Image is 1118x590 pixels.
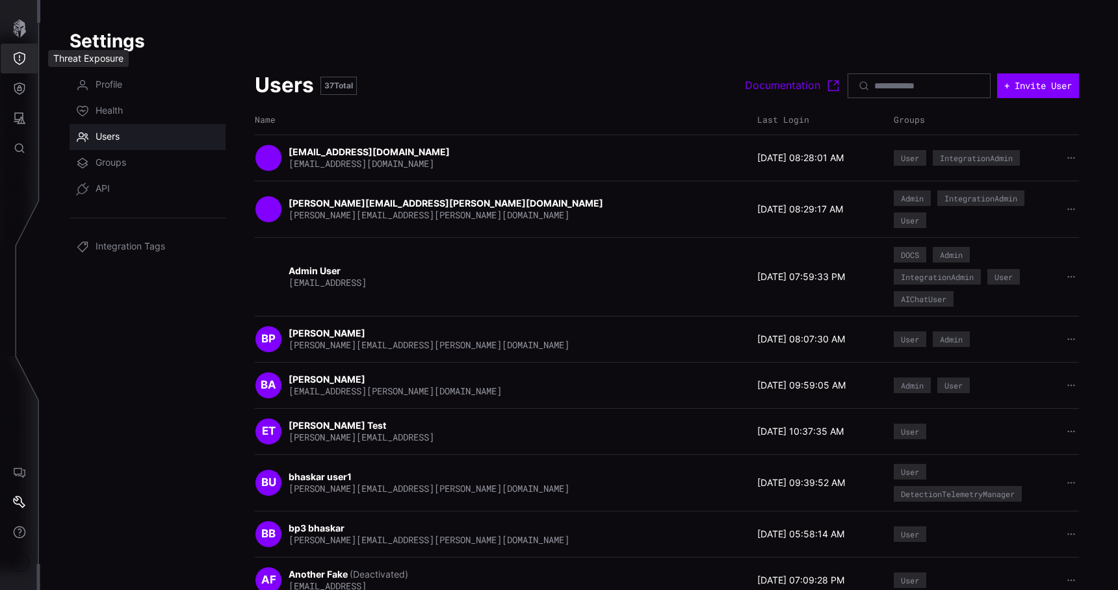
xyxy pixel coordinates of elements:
span: (Deactivated) [350,569,408,580]
h2: Users [255,72,314,99]
a: Profile [70,72,226,98]
span: Users [96,131,120,144]
span: BU [261,476,276,490]
time: [DATE] 07:59:33 PM [757,271,845,283]
button: + Invite User [997,73,1079,98]
a: Users [70,124,226,150]
strong: [PERSON_NAME] Test [289,420,388,431]
span: [PERSON_NAME][EMAIL_ADDRESS][PERSON_NAME][DOMAIN_NAME] [289,533,569,546]
div: AIChatUser [901,295,946,303]
div: User [901,576,919,584]
time: [DATE] 08:28:01 AM [757,152,844,164]
span: ET [262,424,276,439]
div: User [901,335,919,343]
span: Groups [96,157,126,170]
div: User [901,428,919,435]
span: Profile [96,79,122,92]
strong: bhaskar user1 [289,471,354,482]
h1: Settings [70,29,1089,53]
a: Groups [70,150,226,176]
strong: bp3 bhaskar [289,522,346,533]
a: Documentation [745,78,841,94]
div: DOCS [901,251,919,259]
strong: Another Fake [289,569,350,580]
span: BA [261,378,276,392]
span: [PERSON_NAME][EMAIL_ADDRESS] [289,431,434,443]
div: User [901,468,919,476]
span: BB [261,527,276,541]
strong: [EMAIL_ADDRESS][DOMAIN_NAME] [289,146,452,157]
a: API [70,176,226,202]
a: Health [70,98,226,124]
span: [EMAIL_ADDRESS][DOMAIN_NAME] [289,157,434,170]
span: AF [261,573,276,587]
div: Threat Exposure [48,50,129,67]
div: Admin [901,194,924,202]
div: DetectionTelemetryManager [901,490,1015,498]
time: [DATE] 10:37:35 AM [757,426,844,437]
div: Admin [901,381,924,389]
div: Name [255,114,751,125]
span: [PERSON_NAME][EMAIL_ADDRESS][PERSON_NAME][DOMAIN_NAME] [289,482,569,494]
span: BP [261,332,276,346]
strong: [PERSON_NAME] [289,374,367,385]
div: User [994,273,1013,281]
strong: [PERSON_NAME][EMAIL_ADDRESS][PERSON_NAME][DOMAIN_NAME] [289,198,605,209]
time: [DATE] 07:09:28 PM [757,574,844,586]
time: [DATE] 09:59:05 AM [757,379,846,391]
a: Integration Tags [70,234,226,260]
span: 37 [324,81,334,90]
div: Last Login [757,114,887,125]
span: [EMAIL_ADDRESS] [289,276,367,289]
div: IntegrationAdmin [944,194,1017,202]
div: IntegrationAdmin [940,154,1013,162]
span: [EMAIL_ADDRESS][PERSON_NAME][DOMAIN_NAME] [289,385,502,397]
div: Admin [940,251,963,259]
div: User [901,154,919,162]
time: [DATE] 08:07:30 AM [757,333,845,345]
time: [DATE] 05:58:14 AM [757,528,844,540]
span: Health [96,105,123,118]
span: API [96,183,110,196]
time: [DATE] 09:39:52 AM [757,477,845,489]
div: Groups [894,114,1056,125]
div: IntegrationAdmin [901,273,974,281]
span: [PERSON_NAME][EMAIL_ADDRESS][PERSON_NAME][DOMAIN_NAME] [289,209,569,221]
strong: [PERSON_NAME] [289,327,367,339]
div: User [901,530,919,538]
strong: Admin User [289,265,343,276]
div: Total [320,77,357,95]
div: User [944,381,963,389]
span: [PERSON_NAME][EMAIL_ADDRESS][PERSON_NAME][DOMAIN_NAME] [289,339,569,351]
time: [DATE] 08:29:17 AM [757,203,843,215]
div: User [901,216,919,224]
span: Integration Tags [96,240,165,253]
div: Admin [940,335,963,343]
